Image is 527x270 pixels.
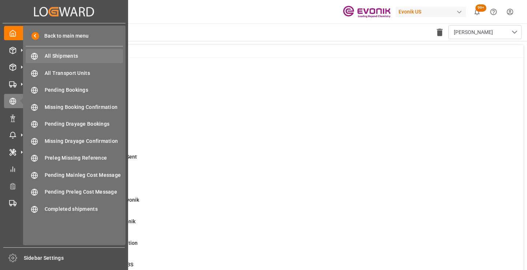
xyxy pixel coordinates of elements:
a: 0Error Sales Order Update to EvonikShipment [37,218,514,233]
a: 0MOT Missing at Order LevelSales Order-IVPO [37,67,514,82]
span: Back to main menu [39,32,89,40]
a: My Reports [4,162,124,176]
span: Pending Preleg Cost Message [45,188,123,196]
a: Completed shipments [26,202,123,216]
a: Missing Booking Confirmation [26,100,123,114]
span: Pending Drayage Bookings [45,120,123,128]
span: Missing Booking Confirmation [45,103,123,111]
span: Missing Drayage Confirmation [45,137,123,145]
a: Transport Planning [4,196,124,210]
button: Help Center [485,4,502,20]
span: All Transport Units [45,69,123,77]
a: Pending Bookings [26,83,123,97]
button: Evonik US [396,5,469,19]
span: Completed shipments [45,205,123,213]
a: All Transport Units [26,66,123,80]
a: Pending Mainleg Cost Message [26,168,123,182]
button: show 100 new notifications [469,4,485,20]
a: 13ABS: No Init Bkg Conf DateShipment [37,88,514,104]
a: 3ETD < 3 Days,No Del # Rec'dShipment [37,175,514,190]
a: 0Error on Initial Sales Order to EvonikShipment [37,196,514,212]
span: 99+ [475,4,486,12]
a: 31ABS: Missing Booking ConfirmationShipment [37,239,514,255]
a: 0ABS: No Bkg Req Sent DateShipment [37,110,514,125]
button: open menu [448,25,522,39]
span: Preleg Missing Reference [45,154,123,162]
a: Pending Drayage Bookings [26,117,123,131]
span: Sidebar Settings [24,254,125,262]
a: My Cockpit [4,26,124,40]
a: Preleg Missing Reference [26,151,123,165]
span: Pending Mainleg Cost Message [45,171,123,179]
a: 4ETA > 10 Days , No ATA EnteredShipment [37,132,514,147]
a: Transport Planner [4,179,124,193]
a: Missing Drayage Confirmation [26,134,123,148]
a: 16ETD>3 Days Past,No Cost Msg SentShipment [37,153,514,168]
div: Evonik US [396,7,466,17]
a: Non Conformance [4,111,124,125]
span: All Shipments [45,52,123,60]
a: All Shipments [26,49,123,63]
img: Evonik-brand-mark-Deep-Purple-RGB.jpeg_1700498283.jpeg [343,5,390,18]
a: Pending Preleg Cost Message [26,185,123,199]
span: Pending Bookings [45,86,123,94]
span: [PERSON_NAME] [454,28,493,36]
